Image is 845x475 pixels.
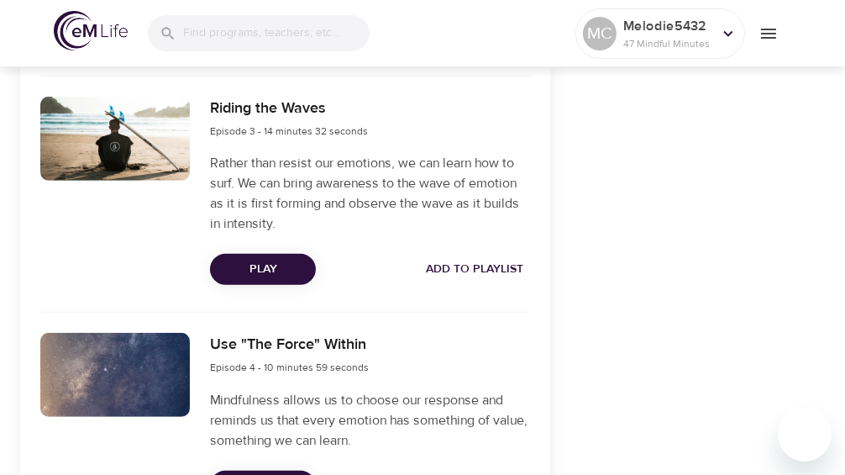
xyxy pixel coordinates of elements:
[623,36,712,51] p: 47 Mindful Minutes
[210,153,529,234] p: Rather than resist our emotions, we can learn how to surf. We can bring awareness to the wave of ...
[54,11,128,50] img: logo
[210,124,368,138] span: Episode 3 - 14 minutes 32 seconds
[210,97,368,121] h6: Riding the Waves
[210,254,316,285] button: Play
[745,10,791,56] button: menu
[778,408,832,462] iframe: Button to launch messaging window
[583,17,617,50] div: MC
[210,361,369,374] span: Episode 4 - 10 minutes 59 seconds
[210,390,529,451] p: Mindfulness allows us to choose our response and reminds us that every emotion has something of v...
[426,259,523,280] span: Add to Playlist
[223,259,302,280] span: Play
[419,254,530,285] button: Add to Playlist
[623,16,712,36] p: Melodie5432
[183,15,370,51] input: Find programs, teachers, etc...
[210,333,369,357] h6: Use "The Force" Within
